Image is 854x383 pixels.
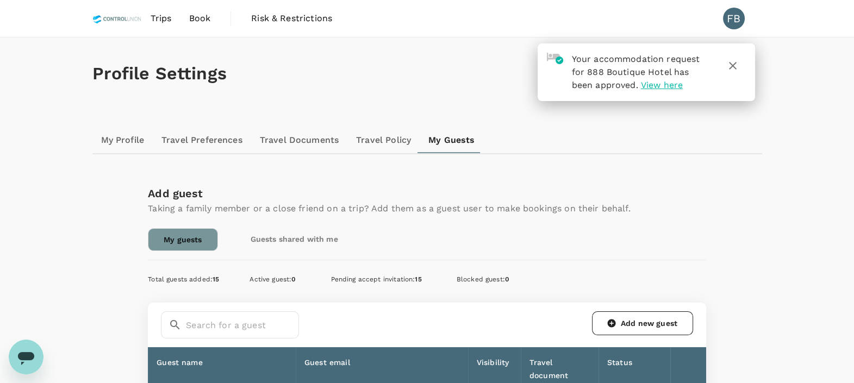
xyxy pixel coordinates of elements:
img: hotel-approved [547,53,563,64]
h1: Profile Settings [92,64,762,84]
span: 15 [415,275,421,283]
div: Add guest [148,185,631,202]
span: View here [641,80,683,90]
span: 15 [213,275,219,283]
span: Risk & Restrictions [251,12,332,25]
span: 0 [505,275,509,283]
a: Travel Policy [347,127,420,153]
a: Add new guest [592,311,693,335]
a: My Guests [420,127,483,153]
span: Pending accept invitation : [331,275,421,283]
span: Your accommodation request for 888 Boutique Hotel has been approved. [572,54,700,90]
span: Trips [151,12,172,25]
a: Guests shared with me [235,228,353,250]
a: Travel Documents [251,127,347,153]
span: Total guests added : [148,275,219,283]
img: Control Union Malaysia Sdn. Bhd. [92,7,142,30]
span: Active guest : [250,275,296,283]
a: My Profile [92,127,153,153]
div: FB [723,8,745,29]
span: Blocked guest : [457,275,509,283]
span: Book [189,12,211,25]
iframe: Button to launch messaging window [9,340,43,374]
span: 0 [291,275,296,283]
input: Search for a guest [186,311,299,338]
p: Taking a family member or a close friend on a trip? Add them as a guest user to make bookings on ... [148,202,631,215]
a: My guests [148,228,217,251]
a: Travel Preferences [153,127,251,153]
